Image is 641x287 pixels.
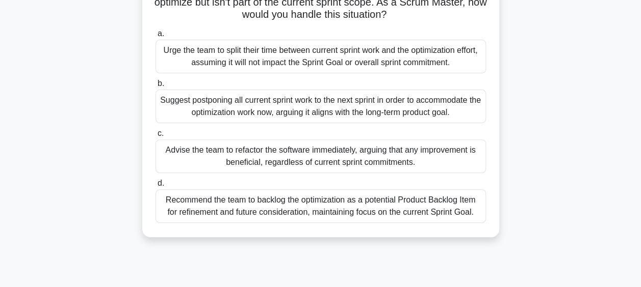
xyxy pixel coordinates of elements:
[156,40,486,73] div: Urge the team to split their time between current sprint work and the optimization effort, assumi...
[156,90,486,123] div: Suggest postponing all current sprint work to the next sprint in order to accommodate the optimiz...
[158,29,164,38] span: a.
[158,179,164,187] span: d.
[156,189,486,223] div: Recommend the team to backlog the optimization as a potential Product Backlog Item for refinement...
[156,139,486,173] div: Advise the team to refactor the software immediately, arguing that any improvement is beneficial,...
[158,129,164,137] span: c.
[158,79,164,88] span: b.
